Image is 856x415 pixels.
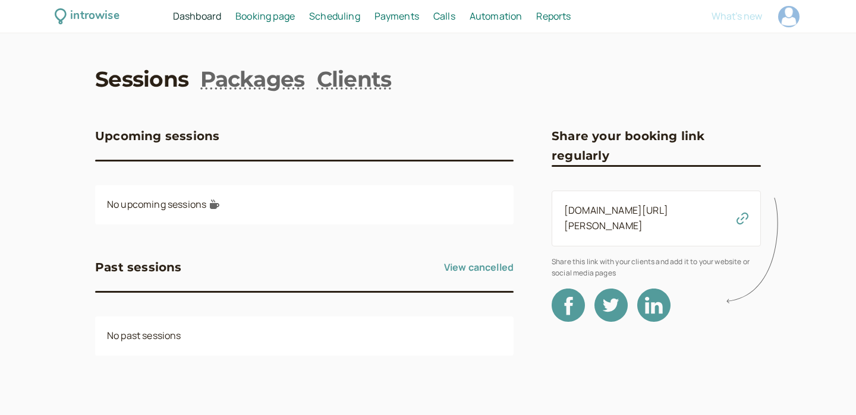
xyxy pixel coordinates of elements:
a: View cancelled [444,258,514,277]
a: Dashboard [173,9,221,24]
a: Clients [317,64,392,94]
a: [DOMAIN_NAME][URL][PERSON_NAME] [564,204,668,232]
a: Packages [200,64,304,94]
span: Dashboard [173,9,221,23]
div: No past sessions [95,316,514,356]
a: Payments [374,9,419,24]
h3: Past sessions [95,258,182,277]
span: What's new [712,9,762,23]
a: Calls [433,9,455,24]
iframe: Chat Widget [797,358,856,415]
a: Account [776,4,801,29]
a: introwise [55,7,119,26]
a: Reports [536,9,571,24]
a: Booking page [235,9,295,24]
a: Sessions [95,64,188,94]
span: Scheduling [309,9,360,23]
a: Automation [470,9,523,24]
span: Automation [470,9,523,23]
span: Payments [374,9,419,23]
h3: Upcoming sessions [95,126,219,145]
span: Booking page [235,9,295,23]
a: Scheduling [309,9,360,24]
span: Share this link with your clients and add it to your website or social media pages [552,256,761,279]
button: What's new [712,11,762,21]
div: No upcoming sessions [95,185,514,224]
span: Calls [433,9,455,23]
span: Reports [536,9,571,23]
div: introwise [70,7,119,26]
h3: Share your booking link regularly [552,126,761,165]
